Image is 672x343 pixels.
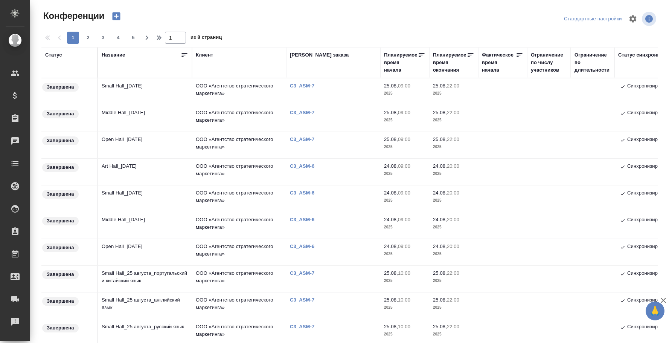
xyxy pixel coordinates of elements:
[384,197,425,204] p: 2025
[384,136,398,142] p: 25.08,
[433,90,474,97] p: 2025
[384,83,398,89] p: 25.08,
[398,217,410,222] p: 09:00
[290,163,320,169] a: C3_ASM-6
[384,277,425,285] p: 2025
[398,190,410,196] p: 09:00
[290,270,320,276] a: C3_ASM-7
[433,243,447,249] p: 24.08,
[627,323,671,332] p: Синхронизировано
[98,159,192,185] td: Art Hall_[DATE]
[47,244,74,251] p: Завершена
[627,136,671,145] p: Синхронизировано
[290,217,320,222] p: C3_ASM-6
[433,190,447,196] p: 24.08,
[98,239,192,265] td: Open Hall_[DATE]
[447,270,459,276] p: 22:00
[112,34,124,41] span: 4
[433,331,474,338] p: 2025
[47,297,74,305] p: Завершена
[47,110,74,118] p: Завершена
[290,297,320,303] a: C3_ASM-7
[97,32,109,44] button: 3
[433,170,474,178] p: 2025
[290,243,320,249] a: C3_ASM-6
[447,217,459,222] p: 20:00
[192,266,286,292] td: ООО «Агентство стратегического маркетинга»
[642,12,658,26] span: Посмотреть информацию
[398,83,410,89] p: 09:00
[433,217,447,222] p: 24.08,
[433,324,447,329] p: 25.08,
[627,82,671,91] p: Синхронизировано
[649,303,661,319] span: 🙏
[47,137,74,144] p: Завершена
[192,159,286,185] td: ООО «Агентство стратегического маркетинга»
[433,143,474,151] p: 2025
[447,163,459,169] p: 20:00
[398,163,410,169] p: 09:00
[290,190,320,196] p: C3_ASM-6
[433,116,474,124] p: 2025
[447,297,459,303] p: 22:00
[627,189,671,198] p: Синхронизировано
[384,224,425,231] p: 2025
[447,190,459,196] p: 20:00
[290,324,320,329] a: C3_ASM-7
[433,51,467,74] div: Планируемое время окончания
[398,136,410,142] p: 09:00
[384,190,398,196] p: 24.08,
[433,304,474,311] p: 2025
[447,136,459,142] p: 22:00
[384,331,425,338] p: 2025
[47,190,74,198] p: Завершена
[384,243,398,249] p: 24.08,
[384,297,398,303] p: 25.08,
[47,83,74,91] p: Завершена
[447,324,459,329] p: 22:00
[290,83,320,89] a: C3_ASM-7
[98,266,192,292] td: Small Hall_25 августа_португальский и китайский язык
[192,185,286,212] td: ООО «Агентство стратегического маркетинга»
[433,83,447,89] p: 25.08,
[433,297,447,303] p: 25.08,
[98,185,192,212] td: Small Hall_[DATE]
[384,163,398,169] p: 24.08,
[398,324,410,329] p: 10:00
[384,90,425,97] p: 2025
[98,78,192,105] td: Small Hall_[DATE]
[384,143,425,151] p: 2025
[192,292,286,319] td: ООО «Агентство стратегического маркетинга»
[41,10,104,22] span: Конференции
[482,51,516,74] div: Фактическое время начала
[384,270,398,276] p: 25.08,
[107,10,125,23] button: Создать
[398,110,410,115] p: 09:00
[433,277,474,285] p: 2025
[627,243,671,252] p: Синхронизировано
[433,224,474,231] p: 2025
[447,243,459,249] p: 20:00
[97,34,109,41] span: 3
[98,212,192,239] td: Middle Hall_[DATE]
[82,34,94,41] span: 2
[192,78,286,105] td: ООО «Агентство стратегического маркетинга»
[627,216,671,225] p: Синхронизировано
[531,51,567,74] div: Ограничение по числу участников
[82,32,94,44] button: 2
[192,239,286,265] td: ООО «Агентство стратегического маркетинга»
[447,110,459,115] p: 22:00
[290,51,349,59] div: [PERSON_NAME] заказа
[384,304,425,311] p: 2025
[98,132,192,158] td: Open Hall_[DATE]
[384,250,425,258] p: 2025
[290,136,320,142] a: C3_ASM-7
[433,136,447,142] p: 25.08,
[290,110,320,115] a: C3_ASM-7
